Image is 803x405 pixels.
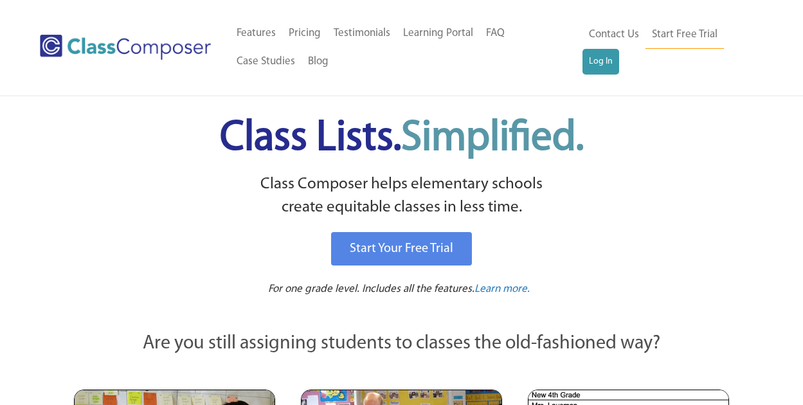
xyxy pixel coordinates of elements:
[474,282,530,298] a: Learn more.
[220,118,584,159] span: Class Lists.
[268,283,474,294] span: For one grade level. Includes all the features.
[302,48,335,76] a: Blog
[327,19,397,48] a: Testimonials
[645,21,724,50] a: Start Free Trial
[582,21,645,49] a: Contact Us
[230,19,282,48] a: Features
[397,19,480,48] a: Learning Portal
[582,49,619,75] a: Log In
[350,242,453,255] span: Start Your Free Trial
[230,19,582,76] nav: Header Menu
[282,19,327,48] a: Pricing
[40,35,211,60] img: Class Composer
[582,21,753,75] nav: Header Menu
[401,118,584,159] span: Simplified.
[474,283,530,294] span: Learn more.
[480,19,511,48] a: FAQ
[230,48,302,76] a: Case Studies
[331,232,472,265] a: Start Your Free Trial
[74,330,730,358] p: Are you still assigning students to classes the old-fashioned way?
[72,173,732,220] p: Class Composer helps elementary schools create equitable classes in less time.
